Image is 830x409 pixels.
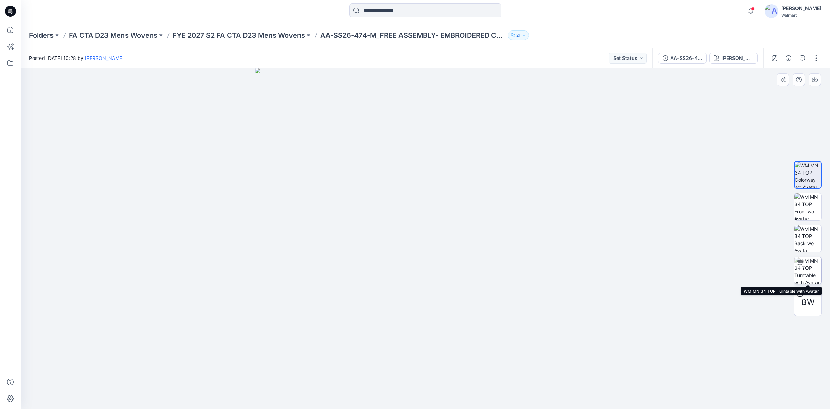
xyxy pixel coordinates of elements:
img: WM MN 34 TOP Back wo Avatar [794,225,821,252]
div: Walmart [781,12,821,18]
div: [PERSON_NAME] [781,4,821,12]
span: Posted [DATE] 10:28 by [29,54,124,62]
p: 21 [516,32,520,39]
img: eyJhbGciOiJIUzI1NiIsImtpZCI6IjAiLCJzbHQiOiJzZXMiLCJ0eXAiOiJKV1QifQ.eyJkYXRhIjp7InR5cGUiOiJzdG9yYW... [255,68,596,409]
img: avatar [765,4,778,18]
button: Details [783,53,794,64]
p: AA-SS26-474-M_FREE ASSEMBLY- EMBROIDERED CAMP SHIRT [320,30,505,40]
img: WM MN 34 TOP Colorway wo Avatar [795,162,821,188]
div: AA-SS26-474-M_FREE ASSEMBLY- EMBROIDERED CAMP SHIRT [670,54,702,62]
a: FA CTA D23 Mens Wovens [69,30,157,40]
button: [PERSON_NAME] [709,53,758,64]
button: 21 [508,30,529,40]
a: Folders [29,30,54,40]
img: WM MN 34 TOP Turntable with Avatar [794,257,821,284]
a: FYE 2027 S2 FA CTA D23 Mens Wovens [173,30,305,40]
div: [PERSON_NAME] [721,54,753,62]
img: WM MN 34 TOP Front wo Avatar [794,193,821,220]
a: [PERSON_NAME] [85,55,124,61]
button: AA-SS26-474-M_FREE ASSEMBLY- EMBROIDERED CAMP SHIRT [658,53,707,64]
span: BW [801,296,815,309]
